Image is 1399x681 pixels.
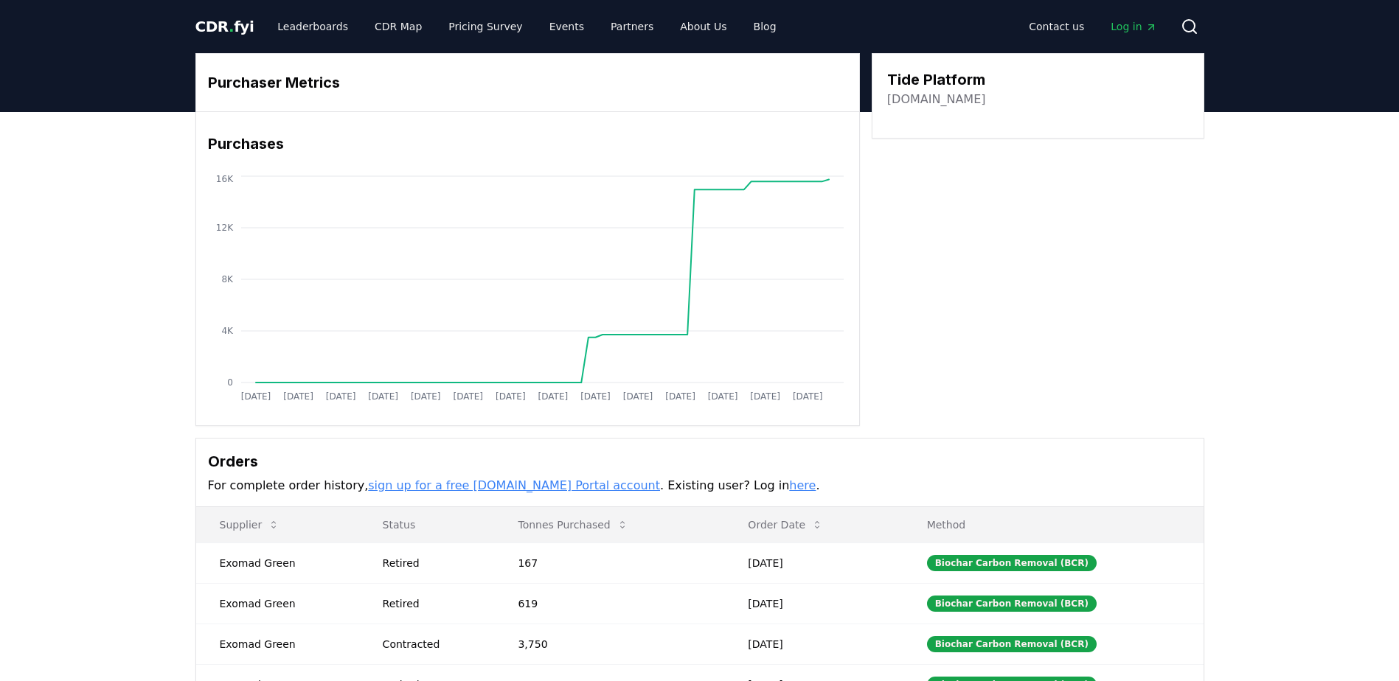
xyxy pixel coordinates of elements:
div: Biochar Carbon Removal (BCR) [927,596,1097,612]
tspan: 0 [227,377,233,388]
tspan: 12K [215,223,233,233]
td: Exomad Green [196,542,359,583]
tspan: [DATE] [410,391,440,402]
tspan: [DATE] [283,391,313,402]
button: Order Date [736,510,835,539]
h3: Orders [208,450,1192,472]
a: here [789,478,816,492]
a: Leaderboards [265,13,360,40]
button: Tonnes Purchased [506,510,639,539]
td: [DATE] [724,583,903,624]
tspan: 16K [215,174,233,184]
td: 3,750 [494,624,724,664]
tspan: [DATE] [665,391,695,402]
td: Exomad Green [196,583,359,624]
h3: Purchases [208,133,847,155]
span: . [229,18,234,35]
button: Supplier [208,510,292,539]
tspan: [DATE] [538,391,568,402]
tspan: 8K [221,274,234,284]
a: Log in [1099,13,1168,40]
nav: Main [265,13,788,40]
p: Method [915,517,1192,532]
td: 619 [494,583,724,624]
div: Biochar Carbon Removal (BCR) [927,555,1097,571]
div: Retired [383,596,483,611]
tspan: [DATE] [453,391,483,402]
h3: Purchaser Metrics [208,71,847,94]
tspan: [DATE] [368,391,398,402]
td: 167 [494,542,724,583]
tspan: 4K [221,326,234,336]
tspan: [DATE] [580,391,611,402]
td: Exomad Green [196,624,359,664]
tspan: [DATE] [792,391,822,402]
nav: Main [1017,13,1168,40]
tspan: [DATE] [707,391,737,402]
div: Contracted [383,637,483,652]
span: Log in [1111,19,1156,34]
a: sign up for a free [DOMAIN_NAME] Portal account [368,478,660,492]
a: [DOMAIN_NAME] [887,91,986,108]
tspan: [DATE] [496,391,526,402]
div: Biochar Carbon Removal (BCR) [927,636,1097,652]
a: About Us [668,13,738,40]
a: Partners [599,13,665,40]
a: Contact us [1017,13,1096,40]
div: Retired [383,556,483,570]
tspan: [DATE] [622,391,653,402]
p: Status [371,517,483,532]
p: For complete order history, . Existing user? Log in . [208,477,1192,495]
h3: Tide Platform [887,69,986,91]
td: [DATE] [724,542,903,583]
tspan: [DATE] [325,391,355,402]
a: CDR Map [363,13,434,40]
span: CDR fyi [195,18,254,35]
a: Pricing Survey [437,13,534,40]
tspan: [DATE] [240,391,271,402]
tspan: [DATE] [750,391,780,402]
a: Blog [742,13,788,40]
td: [DATE] [724,624,903,664]
a: CDR.fyi [195,16,254,37]
a: Events [538,13,596,40]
